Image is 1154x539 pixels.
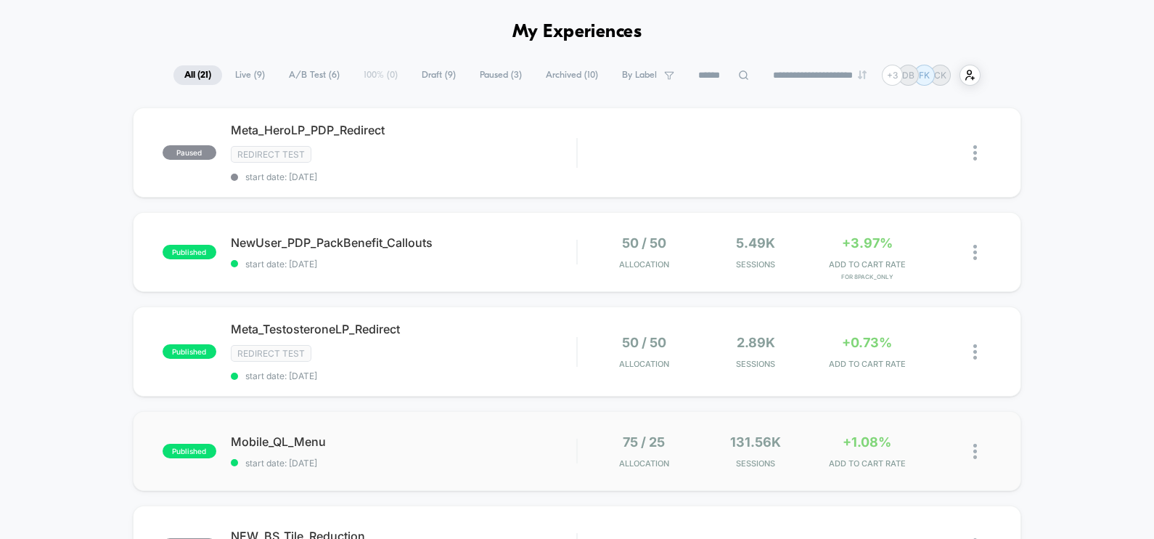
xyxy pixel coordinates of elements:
[231,458,576,469] span: start date: [DATE]
[535,65,609,85] span: Archived ( 10 )
[843,434,891,450] span: +1.08%
[224,65,276,85] span: Live ( 9 )
[619,458,669,469] span: Allocation
[173,65,222,85] span: All ( 21 )
[815,273,920,280] span: for 8Pack_Only
[163,245,216,259] span: published
[512,22,642,43] h1: My Experiences
[231,171,576,182] span: start date: [DATE]
[973,245,977,260] img: close
[619,359,669,369] span: Allocation
[231,434,576,449] span: Mobile_QL_Menu
[973,145,977,161] img: close
[623,434,665,450] span: 75 / 25
[858,70,867,79] img: end
[163,444,216,458] span: published
[902,70,914,81] p: DB
[622,335,666,350] span: 50 / 50
[737,335,775,350] span: 2.89k
[815,359,920,369] span: ADD TO CART RATE
[231,370,576,381] span: start date: [DATE]
[703,359,808,369] span: Sessions
[231,345,311,362] span: Redirect Test
[278,65,351,85] span: A/B Test ( 6 )
[934,70,946,81] p: CK
[919,70,930,81] p: FK
[703,259,808,269] span: Sessions
[703,458,808,469] span: Sessions
[231,259,576,269] span: start date: [DATE]
[469,65,533,85] span: Paused ( 3 )
[163,145,216,160] span: paused
[622,235,666,251] span: 50 / 50
[411,65,467,85] span: Draft ( 9 )
[842,335,892,350] span: +0.73%
[973,444,977,459] img: close
[736,235,775,251] span: 5.49k
[730,434,781,450] span: 131.56k
[619,259,669,269] span: Allocation
[622,70,657,81] span: By Label
[231,146,311,163] span: Redirect Test
[231,123,576,137] span: Meta_HeroLP_PDP_Redirect
[973,344,977,360] img: close
[882,65,903,86] div: + 3
[163,344,216,359] span: published
[842,235,893,251] span: +3.97%
[815,458,920,469] span: ADD TO CART RATE
[231,322,576,336] span: Meta_TestosteroneLP_Redirect
[231,235,576,250] span: NewUser_PDP_PackBenefit_Callouts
